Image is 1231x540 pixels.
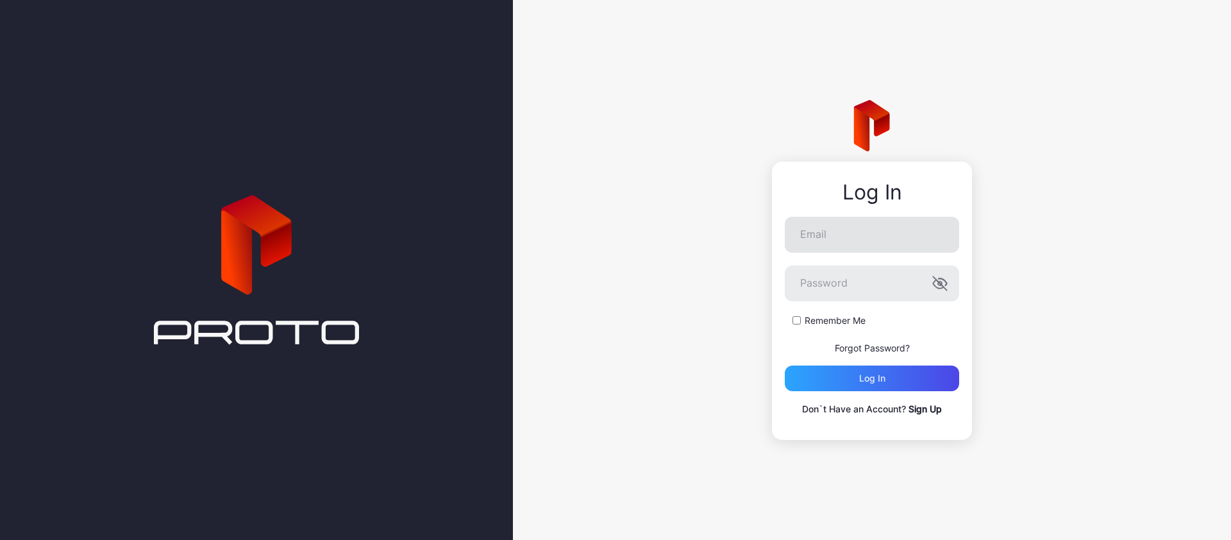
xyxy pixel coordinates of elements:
[785,401,959,417] p: Don`t Have an Account?
[859,373,885,384] div: Log in
[909,403,942,414] a: Sign Up
[932,276,948,291] button: Password
[785,181,959,204] div: Log In
[805,314,866,327] label: Remember Me
[835,342,910,353] a: Forgot Password?
[785,366,959,391] button: Log in
[785,217,959,253] input: Email
[785,266,959,301] input: Password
